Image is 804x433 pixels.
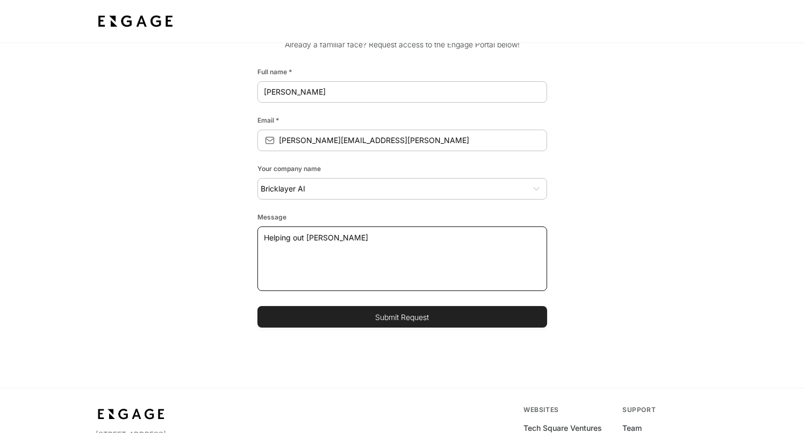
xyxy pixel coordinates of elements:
div: Websites [523,406,609,414]
div: Email * [257,111,547,125]
div: Full name * [257,63,547,77]
button: Open [531,183,542,194]
p: Looking to gain access to our family of startup teams and corporate contacts? Already a familiar ... [257,27,547,59]
div: Your company name [257,160,547,174]
textarea: Helping out [PERSON_NAME] [264,226,541,291]
input: Your email [279,131,547,150]
img: bdf1fb74-1727-4ba0-a5bd-bc74ae9fc70b.jpeg [96,12,175,31]
div: Message [257,208,547,222]
button: Submit Request [257,306,547,328]
input: Your Name [257,82,547,102]
div: Support [622,406,708,414]
img: bdf1fb74-1727-4ba0-a5bd-bc74ae9fc70b.jpeg [96,406,167,423]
